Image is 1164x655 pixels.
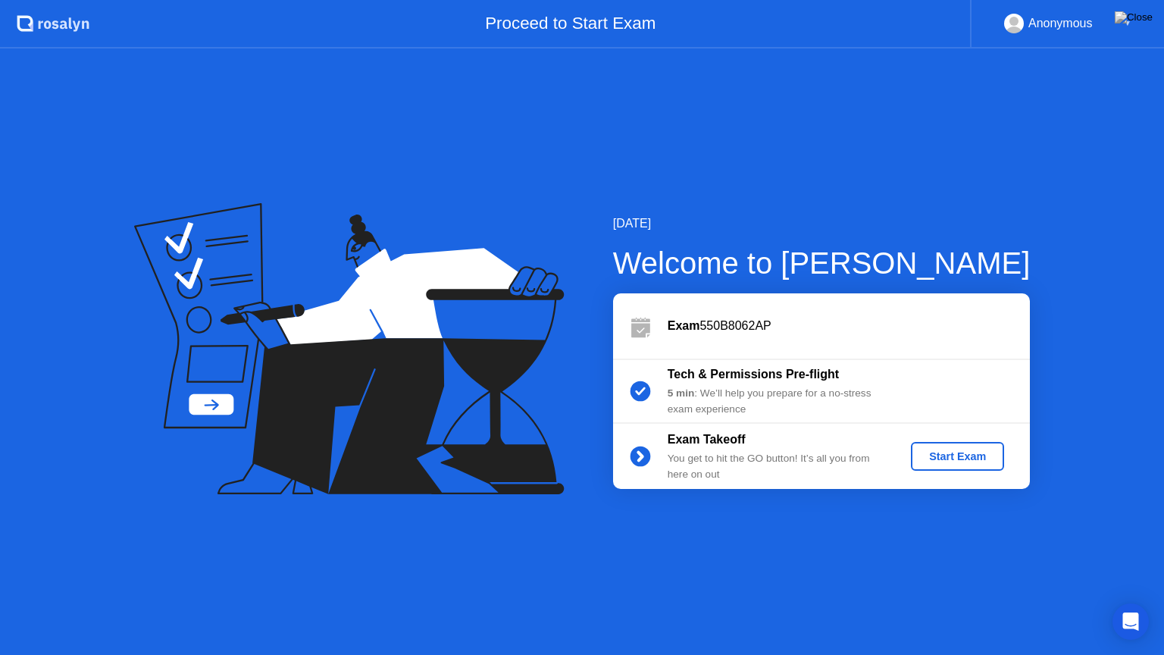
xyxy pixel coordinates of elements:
div: 550B8062AP [668,317,1030,335]
button: Start Exam [911,442,1004,471]
div: You get to hit the GO button! It’s all you from here on out [668,451,886,482]
div: Start Exam [917,450,998,462]
div: Open Intercom Messenger [1112,603,1149,640]
b: Tech & Permissions Pre-flight [668,368,839,381]
img: Close [1115,11,1153,24]
b: Exam [668,319,700,332]
div: Welcome to [PERSON_NAME] [613,240,1031,286]
div: Anonymous [1028,14,1093,33]
div: : We’ll help you prepare for a no-stress exam experience [668,386,886,417]
b: Exam Takeoff [668,433,746,446]
b: 5 min [668,387,695,399]
div: [DATE] [613,215,1031,233]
